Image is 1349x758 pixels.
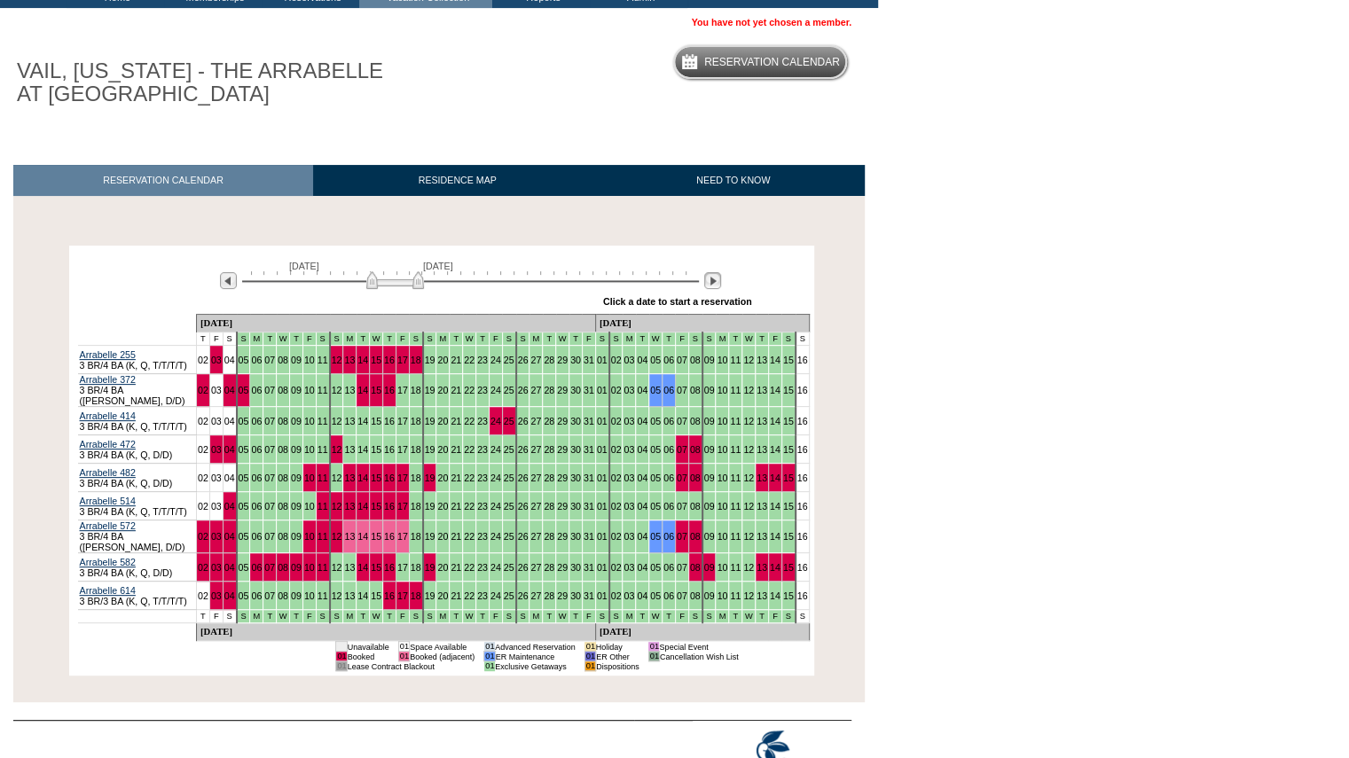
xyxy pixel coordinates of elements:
[384,501,395,512] a: 16
[251,531,262,542] a: 06
[80,520,136,531] a: Arrabelle 572
[743,473,754,483] a: 12
[437,473,448,483] a: 20
[637,416,647,426] a: 04
[783,355,794,365] a: 15
[211,531,222,542] a: 03
[198,355,208,365] a: 02
[384,355,395,365] a: 16
[318,416,328,426] a: 11
[278,385,288,395] a: 08
[344,385,355,395] a: 13
[464,444,475,455] a: 22
[704,444,715,455] a: 09
[624,501,634,512] a: 03
[224,501,235,512] a: 04
[224,444,235,455] a: 04
[239,416,249,426] a: 05
[584,416,594,426] a: 31
[80,374,136,385] a: Arrabelle 372
[663,416,674,426] a: 06
[318,473,328,483] a: 11
[557,355,568,365] a: 29
[570,385,581,395] a: 30
[437,416,448,426] a: 20
[425,355,435,365] a: 19
[518,444,529,455] a: 26
[371,473,381,483] a: 15
[198,473,208,483] a: 02
[637,473,647,483] a: 04
[251,385,262,395] a: 06
[437,385,448,395] a: 20
[797,416,808,426] a: 16
[783,416,794,426] a: 15
[783,385,794,395] a: 15
[601,165,865,196] a: NEED TO KNOW
[584,444,594,455] a: 31
[611,416,622,426] a: 02
[477,501,488,512] a: 23
[704,416,715,426] a: 09
[544,473,554,483] a: 28
[384,473,395,483] a: 16
[397,473,408,483] a: 17
[544,444,554,455] a: 28
[224,355,235,365] a: 04
[264,473,275,483] a: 07
[597,355,608,365] a: 01
[80,349,136,360] a: Arrabelle 255
[477,473,488,483] a: 23
[477,444,488,455] a: 23
[611,501,622,512] a: 02
[663,355,674,365] a: 06
[451,355,461,365] a: 21
[13,165,313,196] a: RESERVATION CALENDAR
[291,355,302,365] a: 09
[397,501,408,512] a: 17
[518,416,529,426] a: 26
[663,385,674,395] a: 06
[757,385,767,395] a: 13
[477,355,488,365] a: 23
[464,355,475,365] a: 22
[504,473,514,483] a: 25
[570,473,581,483] a: 30
[264,416,275,426] a: 07
[304,444,315,455] a: 10
[570,444,581,455] a: 30
[690,385,701,395] a: 08
[239,473,249,483] a: 05
[264,444,275,455] a: 07
[80,410,136,421] a: Arrabelle 414
[743,444,754,455] a: 12
[730,501,741,512] a: 11
[597,501,608,512] a: 01
[704,473,715,483] a: 09
[797,501,808,512] a: 16
[730,355,741,365] a: 11
[570,501,581,512] a: 30
[397,385,408,395] a: 17
[504,355,514,365] a: 25
[490,355,501,365] a: 24
[425,444,435,455] a: 19
[757,501,767,512] a: 13
[757,355,767,365] a: 13
[80,439,136,449] a: Arrabelle 472
[464,416,475,426] a: 22
[797,385,808,395] a: 16
[344,355,355,365] a: 13
[797,355,808,365] a: 16
[251,444,262,455] a: 06
[357,473,368,483] a: 14
[357,501,368,512] a: 14
[770,473,780,483] a: 14
[264,355,275,365] a: 07
[239,531,249,542] a: 05
[211,355,222,365] a: 03
[797,473,808,483] a: 16
[397,444,408,455] a: 17
[490,473,501,483] a: 24
[211,416,222,426] a: 03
